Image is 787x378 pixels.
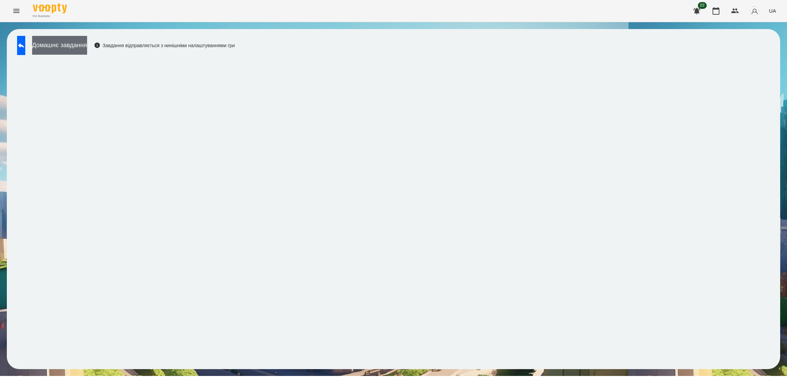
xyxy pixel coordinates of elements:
button: Домашнє завдання [32,36,87,55]
button: Menu [8,3,25,19]
span: For Business [33,14,67,18]
div: Завдання відправляється з нинішніми налаштуваннями гри [94,42,235,49]
button: UA [766,4,779,17]
img: avatar_s.png [750,6,759,16]
span: 22 [698,2,707,9]
span: UA [769,7,776,14]
img: Voopty Logo [33,3,67,13]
